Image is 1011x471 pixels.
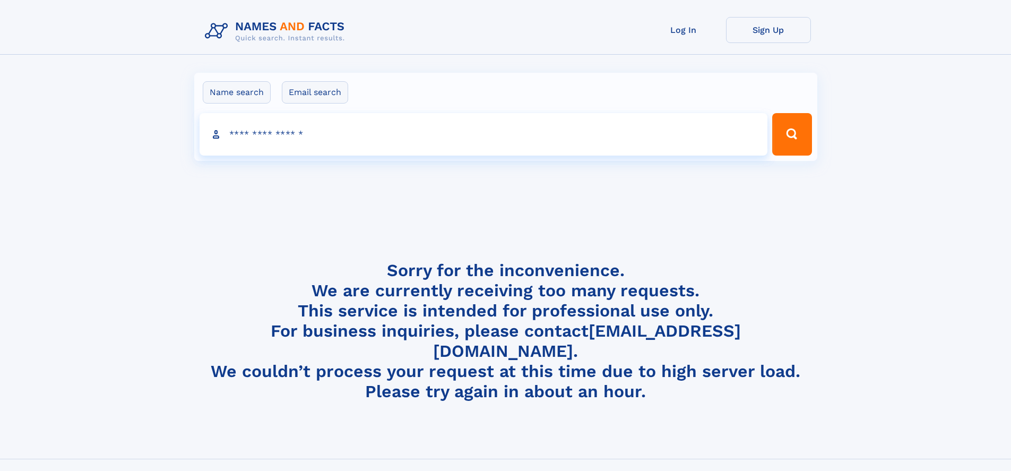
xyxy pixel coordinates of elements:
[201,260,811,402] h4: Sorry for the inconvenience. We are currently receiving too many requests. This service is intend...
[433,321,741,361] a: [EMAIL_ADDRESS][DOMAIN_NAME]
[641,17,726,43] a: Log In
[201,17,353,46] img: Logo Names and Facts
[282,81,348,104] label: Email search
[772,113,811,156] button: Search Button
[203,81,271,104] label: Name search
[200,113,768,156] input: search input
[726,17,811,43] a: Sign Up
